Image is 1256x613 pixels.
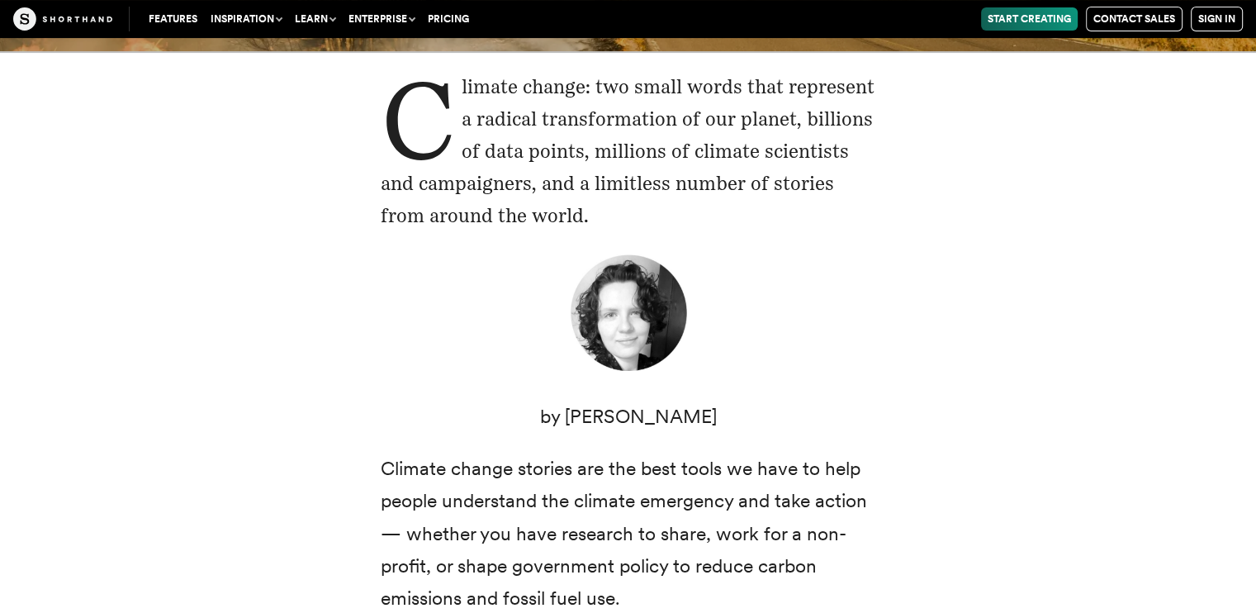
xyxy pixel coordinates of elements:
[381,401,876,433] p: by [PERSON_NAME]
[342,7,421,31] button: Enterprise
[421,7,476,31] a: Pricing
[981,7,1078,31] a: Start Creating
[1086,7,1183,31] a: Contact Sales
[381,71,876,232] p: Climate change: two small words that represent a radical transformation of our planet, billions o...
[13,7,112,31] img: The Craft
[204,7,288,31] button: Inspiration
[1191,7,1243,31] a: Sign in
[142,7,204,31] a: Features
[288,7,342,31] button: Learn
